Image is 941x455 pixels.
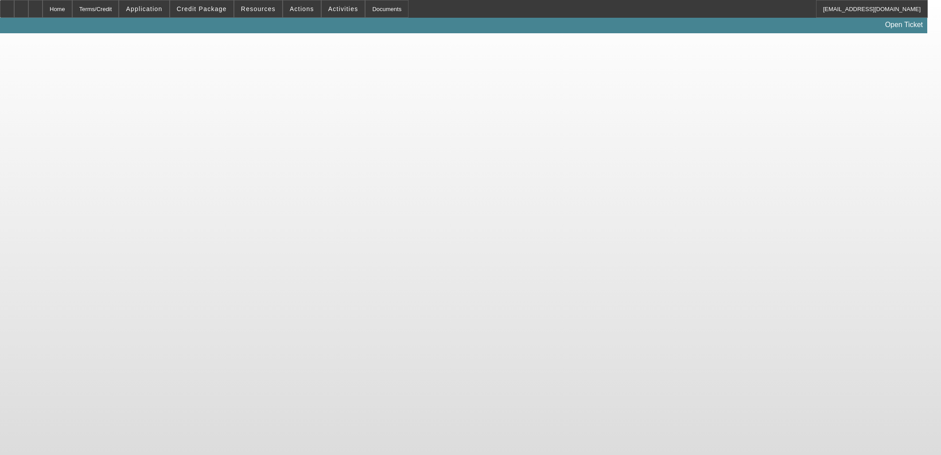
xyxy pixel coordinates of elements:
span: Application [126,5,162,12]
button: Credit Package [170,0,233,17]
button: Actions [283,0,321,17]
button: Application [119,0,169,17]
span: Resources [241,5,276,12]
button: Activities [322,0,365,17]
span: Credit Package [177,5,227,12]
span: Actions [290,5,314,12]
span: Activities [328,5,358,12]
button: Resources [234,0,282,17]
a: Open Ticket [882,17,926,32]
